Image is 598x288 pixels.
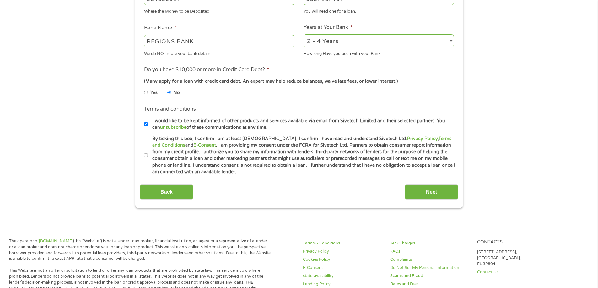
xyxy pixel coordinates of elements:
a: APR Charges [390,240,470,246]
div: (Many apply for a loan with credit card debt. An expert may help reduce balances, waive late fees... [144,78,454,85]
p: The operator of (this “Website”) is not a lender, loan broker, financial institution, an agent or... [9,238,271,262]
h4: Contacts [477,239,557,245]
a: Contact Us [477,269,557,275]
label: No [173,89,180,96]
a: Complaints [390,257,470,263]
input: Back [140,184,193,200]
input: Next [405,184,458,200]
a: Privacy Policy [303,249,383,254]
a: FAQs [390,249,470,254]
a: Terms & Conditions [303,240,383,246]
label: Yes [150,89,158,96]
a: E-Consent [303,265,383,271]
div: Where the Money to be Deposited [144,6,294,15]
a: Privacy Policy [407,136,438,141]
div: You will need one for a loan. [304,6,454,15]
a: Do Not Sell My Personal Information [390,265,470,271]
a: Lending Policy [303,281,383,287]
a: E-Consent [193,143,216,148]
a: unsubscribe [160,125,186,130]
p: [STREET_ADDRESS], [GEOGRAPHIC_DATA], FL 32804. [477,249,557,267]
a: Scams and Fraud [390,273,470,279]
div: How long Have you been with your Bank [304,48,454,57]
a: [DOMAIN_NAME] [39,238,73,243]
label: Do you have $10,000 or more in Credit Card Debt? [144,66,269,73]
label: Years at Your Bank [304,24,353,31]
label: I would like to be kept informed of other products and services available via email from Sivetech... [148,118,456,131]
a: state-availability [303,273,383,279]
div: We do NOT store your bank details! [144,48,294,57]
label: Bank Name [144,25,176,31]
a: Terms and Conditions [152,136,451,148]
label: By ticking this box, I confirm I am at least [DEMOGRAPHIC_DATA]. I confirm I have read and unders... [148,135,456,175]
a: Rates and Fees [390,281,470,287]
label: Terms and conditions [144,106,196,113]
a: Cookies Policy [303,257,383,263]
